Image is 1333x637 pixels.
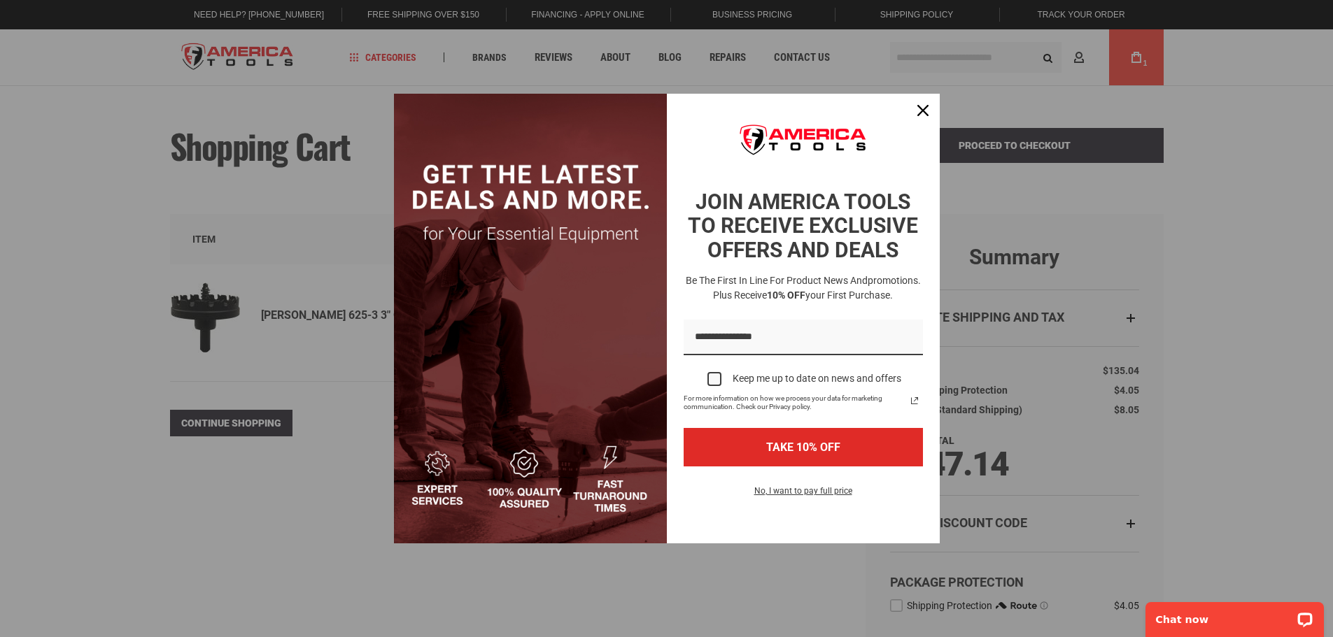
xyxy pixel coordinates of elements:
[681,273,926,303] h3: Be the first in line for product news and
[684,428,923,466] button: TAKE 10% OFF
[1136,593,1333,637] iframe: LiveChat chat widget
[917,105,929,116] svg: close icon
[906,94,940,127] button: Close
[767,289,805,301] strong: 10% OFF
[733,373,901,385] div: Keep me up to date on news and offers
[684,394,906,411] span: For more information on how we process your data for marketing communication. Check our Privacy p...
[906,392,923,409] a: Read our Privacy Policy
[906,392,923,409] svg: link icon
[684,320,923,355] input: Email field
[688,189,918,262] strong: JOIN AMERICA TOOLS TO RECEIVE EXCLUSIVE OFFERS AND DEALS
[743,483,863,507] button: No, I want to pay full price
